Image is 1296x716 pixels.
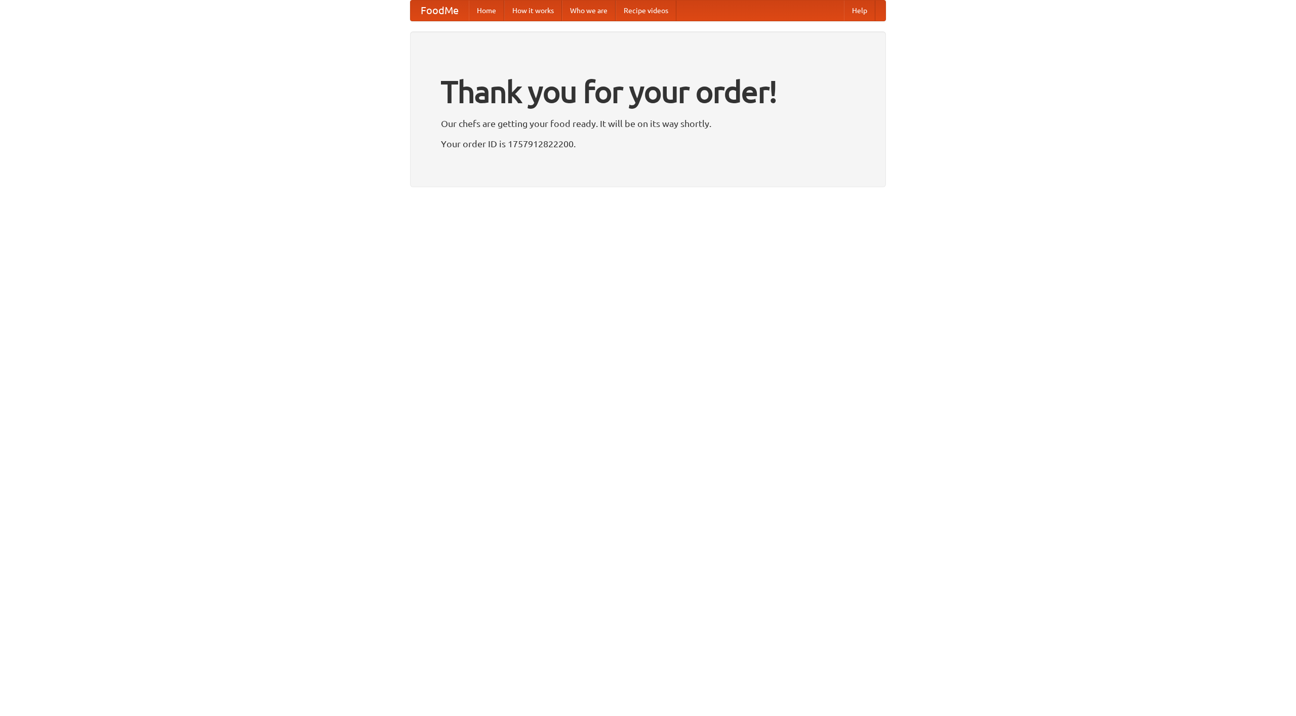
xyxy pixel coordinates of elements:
h1: Thank you for your order! [441,67,855,116]
a: FoodMe [411,1,469,21]
a: How it works [504,1,562,21]
a: Who we are [562,1,616,21]
a: Home [469,1,504,21]
a: Help [844,1,875,21]
a: Recipe videos [616,1,676,21]
p: Our chefs are getting your food ready. It will be on its way shortly. [441,116,855,131]
p: Your order ID is 1757912822200. [441,136,855,151]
